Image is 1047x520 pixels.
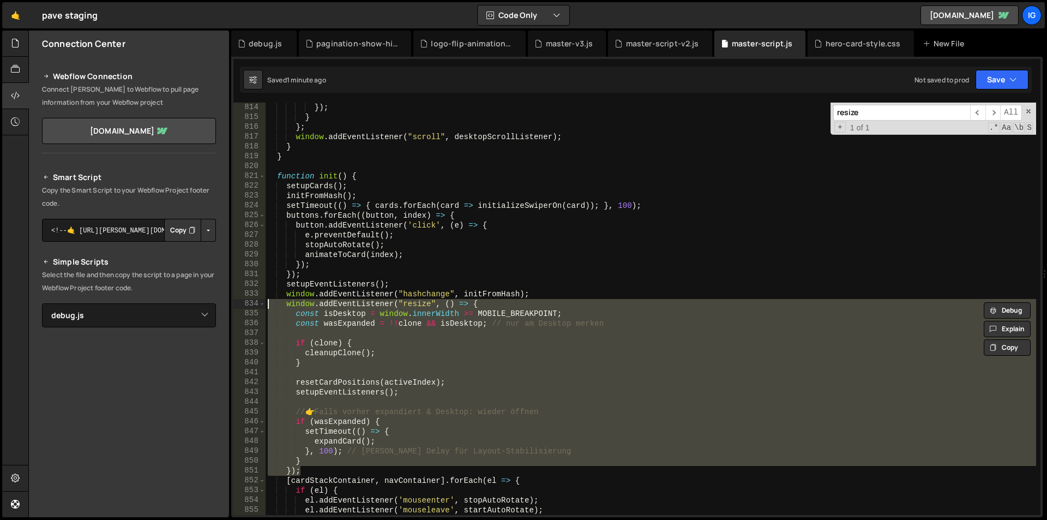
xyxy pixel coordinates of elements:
a: 🤙 [2,2,29,28]
a: ig [1022,5,1042,25]
div: 852 [233,476,266,486]
textarea: <!--🤙 [URL][PERSON_NAME][DOMAIN_NAME]> <script>document.addEventListener("DOMContentLoaded", func... [42,219,216,242]
p: Connect [PERSON_NAME] to Webflow to pull page information from your Webflow project [42,83,216,109]
div: Not saved to prod [914,75,969,85]
div: 830 [233,260,266,270]
div: 854 [233,495,266,505]
p: Select the file and then copy the script to a page in your Webflow Project footer code. [42,268,216,295]
div: Saved [267,75,326,85]
div: 827 [233,230,266,240]
iframe: YouTube video player [42,345,217,444]
div: 849 [233,446,266,456]
div: 814 [233,103,266,112]
div: 822 [233,181,266,191]
div: 848 [233,437,266,446]
div: 1 minute ago [287,75,326,85]
div: 821 [233,171,266,181]
div: logo-flip-animation.js [431,38,513,49]
button: Copy [164,219,201,242]
div: 833 [233,289,266,299]
input: Search for [833,105,970,121]
span: Whole Word Search [1013,122,1025,133]
div: 818 [233,142,266,152]
span: CaseSensitive Search [1001,122,1012,133]
div: 826 [233,220,266,230]
div: master-script-v2.js [626,38,699,49]
div: 831 [233,270,266,279]
div: debug.js [249,38,282,49]
button: Save [976,70,1028,89]
div: 853 [233,486,266,495]
h2: Connection Center [42,38,125,50]
div: 829 [233,250,266,260]
div: 851 [233,466,266,476]
div: 816 [233,122,266,132]
div: 836 [233,319,266,328]
div: 819 [233,152,266,162]
div: 834 [233,299,266,309]
div: 846 [233,417,266,427]
span: 1 of 1 [846,123,874,133]
button: Code Only [478,5,569,25]
div: master-script.js [732,38,793,49]
div: 815 [233,112,266,122]
div: 832 [233,279,266,289]
div: 828 [233,240,266,250]
span: Search In Selection [1026,122,1033,133]
div: 839 [233,348,266,358]
button: Explain [984,321,1031,337]
h2: Smart Script [42,171,216,184]
span: Toggle Replace mode [834,122,846,133]
div: 847 [233,427,266,437]
div: 820 [233,162,266,171]
div: 841 [233,368,266,378]
a: [DOMAIN_NAME] [42,118,216,144]
div: 837 [233,328,266,338]
div: 824 [233,201,266,211]
div: 838 [233,338,266,348]
div: 835 [233,309,266,319]
div: 843 [233,387,266,397]
div: 850 [233,456,266,466]
div: 855 [233,505,266,515]
div: New File [923,38,968,49]
div: 842 [233,378,266,387]
div: Button group with nested dropdown [164,219,216,242]
button: Debug [984,302,1031,319]
div: 817 [233,132,266,142]
a: [DOMAIN_NAME] [920,5,1019,25]
div: 844 [233,397,266,407]
div: hero-card-style.css [826,38,901,49]
div: 823 [233,191,266,201]
div: pagination-show-hide.js [316,38,398,49]
div: 840 [233,358,266,368]
button: Copy [984,339,1031,356]
div: pave staging [42,9,98,22]
p: Copy the Smart Script to your Webflow Project footer code. [42,184,216,210]
span: Alt-Enter [1000,105,1022,121]
div: master-v3.js [546,38,593,49]
div: 845 [233,407,266,417]
div: 825 [233,211,266,220]
span: ​ [970,105,985,121]
h2: Simple Scripts [42,255,216,268]
h2: Webflow Connection [42,70,216,83]
span: RegExp Search [988,122,1000,133]
span: ​ [985,105,1001,121]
